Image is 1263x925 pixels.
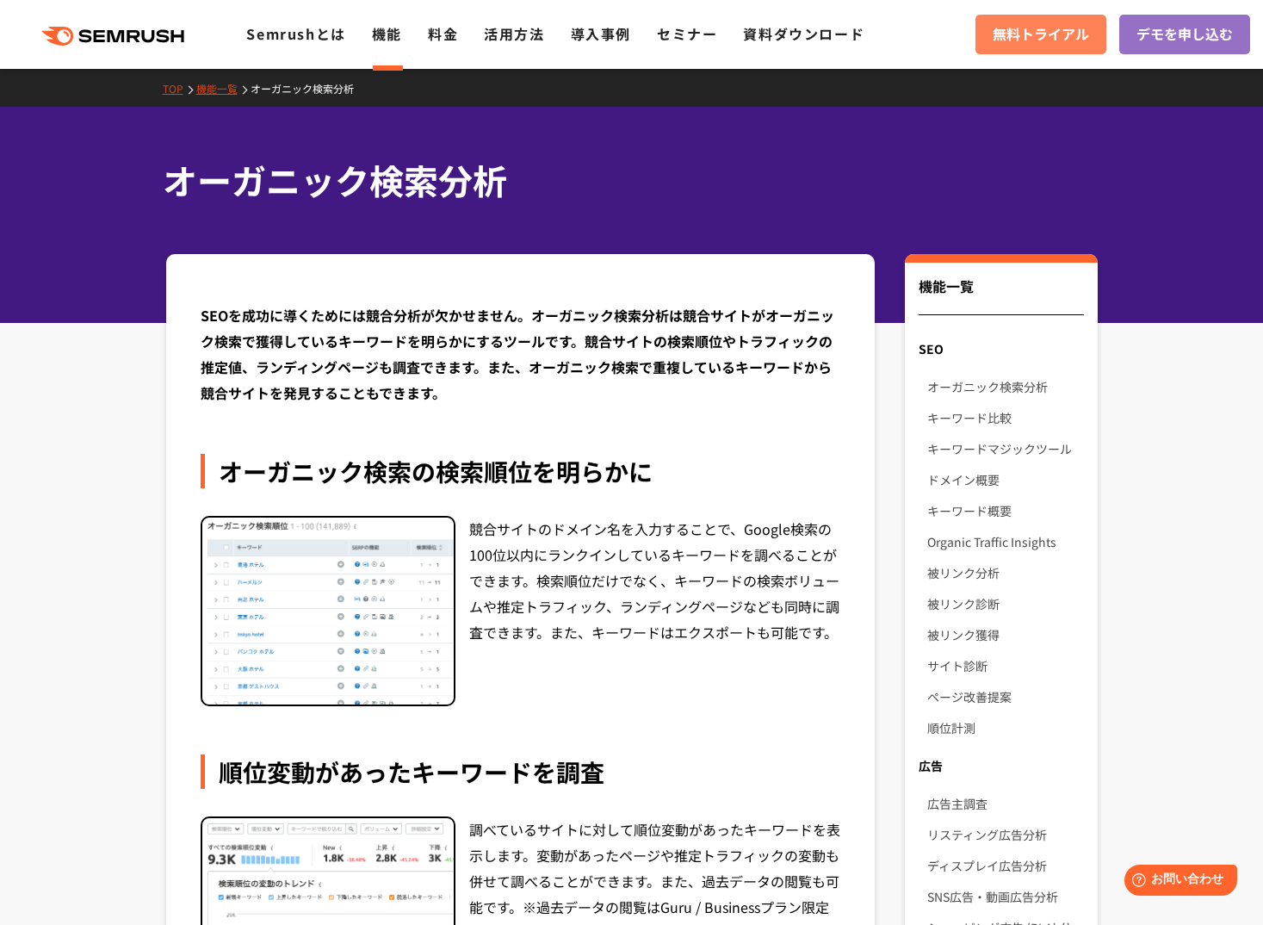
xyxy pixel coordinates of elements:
[927,433,1083,464] a: キーワードマジックツール
[484,23,544,44] a: 活用方法
[927,402,1083,433] a: キーワード比較
[201,454,841,488] div: オーガニック検索の検索順位を明らかに
[927,588,1083,619] a: 被リンク診断
[571,23,631,44] a: 導入事例
[246,23,345,44] a: Semrushとは
[927,819,1083,850] a: リスティング広告分析
[201,302,841,406] div: SEOを成功に導くためには競合分析が欠かせません。オーガニック検索分析は競合サイトがオーガニック検索で獲得しているキーワードを明らかにするツールです。競合サイトの検索順位やトラフィックの推定値、...
[743,23,864,44] a: 資料ダウンロード
[163,81,196,96] a: TOP
[927,464,1083,495] a: ドメイン概要
[975,15,1106,54] a: 無料トライアル
[201,754,841,789] div: 順位変動があったキーワードを調査
[251,81,367,96] a: オーガニック検索分析
[196,81,251,96] a: 機能一覧
[1119,15,1250,54] a: デモを申し込む
[927,526,1083,557] a: Organic Traffic Insights
[993,23,1089,46] span: 無料トライアル
[927,495,1083,526] a: キーワード概要
[905,750,1097,781] div: 広告
[927,881,1083,912] a: SNS広告・動画広告分析
[163,155,1084,206] h1: オーガニック検索分析
[372,23,402,44] a: 機能
[469,516,841,707] div: 競合サイトのドメイン名を入力することで、Google検索の100位以内にランクインしているキーワードを調べることができます。検索順位だけでなく、キーワードの検索ボリュームや推定トラフィック、ラン...
[1110,858,1244,906] iframe: Help widget launcher
[657,23,717,44] a: セミナー
[927,850,1083,881] a: ディスプレイ広告分析
[927,650,1083,681] a: サイト診断
[927,712,1083,743] a: 順位計測
[927,788,1083,819] a: 広告主調査
[927,557,1083,588] a: 被リンク分析
[202,518,454,705] img: オーガニック検索分析 検索順位
[919,276,1083,315] div: 機能一覧
[428,23,458,44] a: 料金
[927,681,1083,712] a: ページ改善提案
[927,619,1083,650] a: 被リンク獲得
[927,371,1083,402] a: オーガニック検索分析
[1136,23,1233,46] span: デモを申し込む
[905,333,1097,364] div: SEO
